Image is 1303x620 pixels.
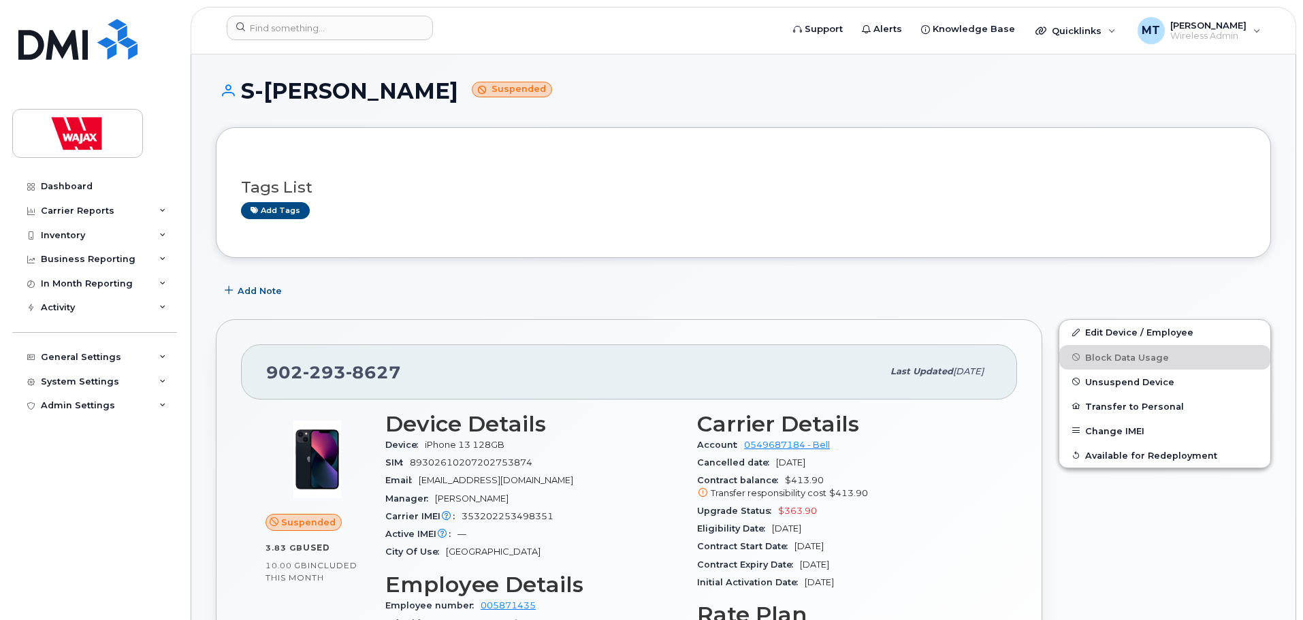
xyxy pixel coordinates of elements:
span: 89302610207202753874 [410,457,532,468]
span: City Of Use [385,546,446,557]
span: included this month [266,560,357,583]
span: Carrier IMEI [385,511,462,521]
span: [DATE] [794,541,824,551]
button: Add Note [216,278,293,303]
span: Email [385,475,419,485]
a: 005871435 [481,600,536,610]
button: Unsuspend Device [1059,370,1270,394]
span: [EMAIL_ADDRESS][DOMAIN_NAME] [419,475,573,485]
span: 10.00 GB [266,561,308,570]
a: 0549687184 - Bell [744,440,830,450]
span: Contract Start Date [697,541,794,551]
span: Available for Redeployment [1085,450,1217,460]
h3: Device Details [385,412,681,436]
span: [PERSON_NAME] [435,493,509,504]
span: [DATE] [776,457,805,468]
span: [DATE] [953,366,984,376]
button: Block Data Usage [1059,345,1270,370]
span: Employee number [385,600,481,610]
span: Cancelled date [697,457,776,468]
span: Initial Activation Date [697,577,805,587]
a: Add tags [241,202,310,219]
small: Suspended [472,82,552,97]
h3: Tags List [241,179,1246,196]
span: 353202253498351 [462,511,553,521]
span: [DATE] [805,577,834,587]
img: image20231002-3703462-1ig824h.jpeg [276,419,358,500]
span: Contract Expiry Date [697,559,800,570]
span: 902 [266,362,401,382]
span: Add Note [238,284,282,297]
h3: Carrier Details [697,412,993,436]
span: Eligibility Date [697,523,772,534]
span: Unsuspend Device [1085,376,1174,387]
h3: Employee Details [385,572,681,597]
span: Transfer responsibility cost [711,488,826,498]
span: Device [385,440,425,450]
span: SIM [385,457,410,468]
span: [GEOGRAPHIC_DATA] [446,546,541,557]
span: Upgrade Status [697,506,778,516]
span: Last updated [890,366,953,376]
span: Account [697,440,744,450]
span: [DATE] [772,523,801,534]
span: $363.90 [778,506,817,516]
span: Contract balance [697,475,785,485]
span: Active IMEI [385,529,457,539]
span: $413.90 [697,475,993,500]
span: Manager [385,493,435,504]
h1: S-[PERSON_NAME] [216,79,1271,103]
button: Transfer to Personal [1059,394,1270,419]
span: used [303,542,330,553]
span: $413.90 [829,488,868,498]
span: Suspended [281,516,336,529]
span: — [457,529,466,539]
span: 8627 [346,362,401,382]
span: iPhone 13 128GB [425,440,504,450]
button: Available for Redeployment [1059,443,1270,468]
button: Change IMEI [1059,419,1270,443]
span: [DATE] [800,559,829,570]
a: Edit Device / Employee [1059,320,1270,344]
span: 3.83 GB [266,543,303,553]
span: 293 [303,362,346,382]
